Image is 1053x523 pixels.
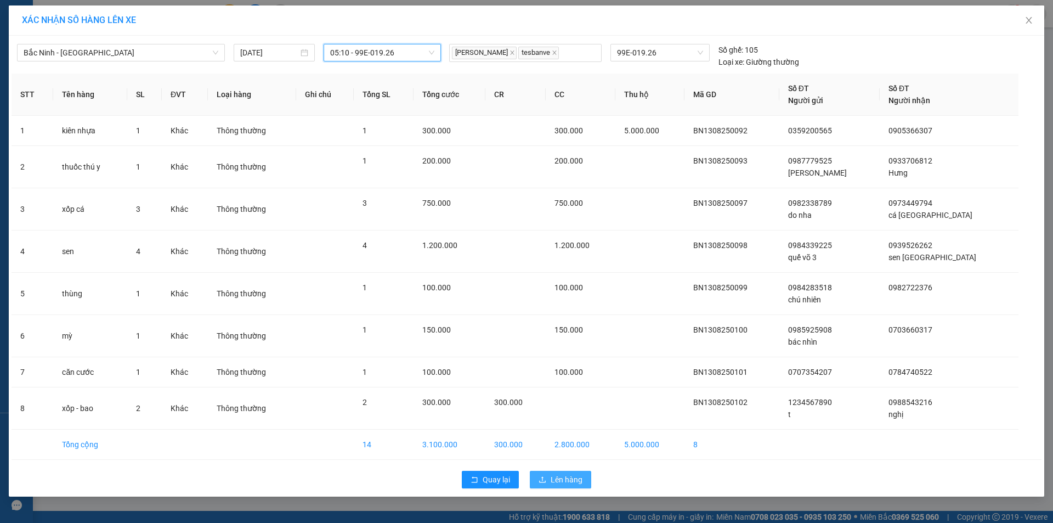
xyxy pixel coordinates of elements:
[208,273,296,315] td: Thông thường
[12,273,53,315] td: 5
[208,230,296,273] td: Thông thường
[494,398,523,407] span: 300.000
[208,74,296,116] th: Loại hàng
[788,295,821,304] span: chú nhiên
[414,74,485,116] th: Tổng cước
[617,44,703,61] span: 99E-019.26
[462,471,519,488] button: rollbackQuay lại
[554,325,583,334] span: 150.000
[53,430,127,460] td: Tổng cộng
[788,168,847,177] span: [PERSON_NAME]
[22,15,136,25] span: XÁC NHẬN SỐ HÀNG LÊN XE
[888,156,932,165] span: 0933706812
[422,126,451,135] span: 300.000
[888,84,909,93] span: Số ĐT
[888,253,976,262] span: sen [GEOGRAPHIC_DATA]
[888,398,932,407] span: 0988543216
[615,430,684,460] td: 5.000.000
[693,398,748,407] span: BN1308250102
[363,126,367,135] span: 1
[788,241,832,250] span: 0984339225
[296,74,354,116] th: Ghi chú
[12,116,53,146] td: 1
[53,387,127,430] td: xốp - bao
[888,96,930,105] span: Người nhận
[554,283,583,292] span: 100.000
[422,398,451,407] span: 300.000
[422,241,457,250] span: 1.200.000
[53,357,127,387] td: căn cước
[12,188,53,230] td: 3
[888,199,932,207] span: 0973449794
[693,126,748,135] span: BN1308250092
[162,387,208,430] td: Khác
[888,168,908,177] span: Hưng
[136,368,140,376] span: 1
[363,156,367,165] span: 1
[354,74,414,116] th: Tổng SL
[788,368,832,376] span: 0707354207
[554,156,583,165] span: 200.000
[788,211,812,220] span: do nha
[127,74,162,116] th: SL
[12,146,53,188] td: 2
[136,126,140,135] span: 1
[693,325,748,334] span: BN1308250100
[363,241,367,250] span: 4
[554,368,583,376] span: 100.000
[530,471,591,488] button: uploadLên hàng
[208,146,296,188] td: Thông thường
[888,368,932,376] span: 0784740522
[888,241,932,250] span: 0939526262
[718,44,743,56] span: Số ghế:
[509,50,515,55] span: close
[551,474,582,486] span: Lên hàng
[788,126,832,135] span: 0359200565
[363,283,367,292] span: 1
[330,44,434,61] span: 05:10 - 99E-019.26
[240,47,298,59] input: 13/08/2025
[363,368,367,376] span: 1
[162,230,208,273] td: Khác
[162,357,208,387] td: Khác
[53,273,127,315] td: thùng
[136,404,140,413] span: 2
[162,146,208,188] td: Khác
[483,474,510,486] span: Quay lại
[422,156,451,165] span: 200.000
[693,368,748,376] span: BN1308250101
[788,338,817,346] span: bác nhìn
[718,56,799,68] div: Giường thường
[136,162,140,171] span: 1
[788,283,832,292] span: 0984283518
[162,116,208,146] td: Khác
[718,56,744,68] span: Loại xe:
[693,156,748,165] span: BN1308250093
[12,387,53,430] td: 8
[363,398,367,407] span: 2
[422,199,451,207] span: 750.000
[208,188,296,230] td: Thông thường
[162,74,208,116] th: ĐVT
[718,44,758,56] div: 105
[208,357,296,387] td: Thông thường
[888,126,932,135] span: 0905366307
[1024,16,1033,25] span: close
[53,188,127,230] td: xốp cá
[24,44,218,61] span: Bắc Ninh - Hồ Chí Minh
[363,325,367,334] span: 1
[888,211,972,220] span: cá [GEOGRAPHIC_DATA]
[788,410,791,419] span: t
[684,430,779,460] td: 8
[554,241,590,250] span: 1.200.000
[788,253,817,262] span: quế võ 3
[162,188,208,230] td: Khác
[485,430,546,460] td: 300.000
[624,126,659,135] span: 5.000.000
[888,325,932,334] span: 0703660317
[888,410,903,419] span: nghị
[788,199,832,207] span: 0982338789
[136,331,140,340] span: 1
[53,146,127,188] td: thuốc thú y
[53,315,127,357] td: mỳ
